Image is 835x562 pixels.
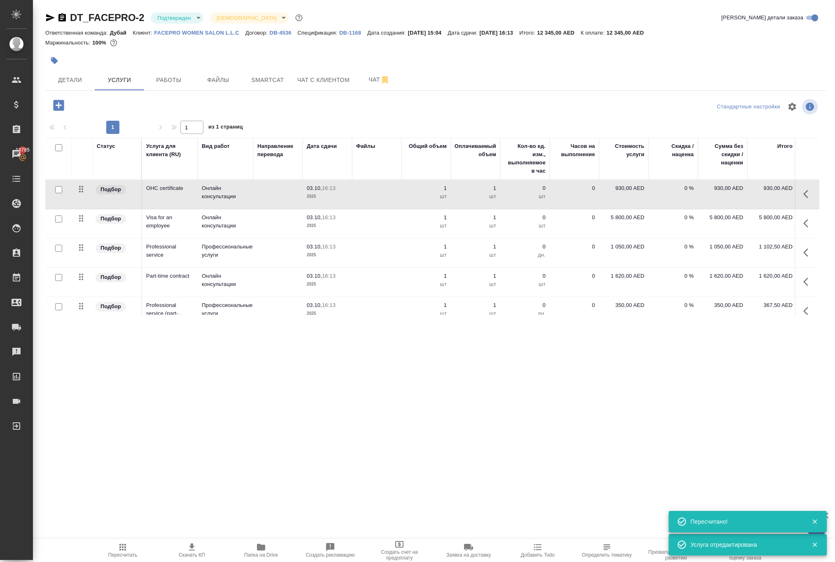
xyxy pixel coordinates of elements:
div: Часов на выполнение [554,142,595,159]
div: Оплачиваемый объем [455,142,496,159]
p: FACEPRO WOMEN SALON L.L.C [154,30,245,36]
button: Добавить тэг [45,52,63,70]
p: Спецификация: [298,30,339,36]
p: 1 [455,213,496,222]
p: 1 [406,213,447,222]
p: К оплате: [581,30,606,36]
td: 0 [550,297,599,326]
p: [DATE] 16:13 [480,30,520,36]
p: Дата сдачи: [448,30,479,36]
p: шт [455,192,496,201]
p: дн. [504,251,546,259]
button: Закрыть [806,518,823,525]
span: Скачать КП [179,552,205,558]
p: DB-4536 [270,30,298,36]
button: Призвать менеджера по развитию [641,539,711,562]
p: 1 620,00 AED [751,272,793,280]
p: Подбор [100,273,121,281]
p: 0 [504,243,546,251]
p: 0 % [653,301,694,309]
span: 18785 [11,146,35,154]
p: 03.10, [307,244,322,250]
p: шт [406,251,447,259]
span: Чат [359,75,399,85]
span: Пересчитать [108,552,138,558]
button: Заявка на доставку [434,539,503,562]
p: 367,50 AED [751,301,793,309]
span: [PERSON_NAME] детали заказа [721,14,803,22]
td: 0 [550,239,599,267]
span: Чат с клиентом [297,75,350,85]
button: [DEMOGRAPHIC_DATA] [214,14,279,21]
p: 16:13 [322,273,336,279]
p: Ответственная команда: [45,30,110,36]
p: Подбор [100,215,121,223]
p: 5 800,00 AED [702,213,743,222]
span: Добавить Todo [521,552,555,558]
p: 03.10, [307,273,322,279]
p: 5 800,00 AED [751,213,793,222]
p: 03.10, [307,214,322,220]
span: Услуги [100,75,139,85]
p: Итого: [519,30,537,36]
p: Онлайн консультации [202,213,249,230]
span: Призвать менеджера по развитию [646,549,706,561]
p: 1 [406,184,447,192]
p: 1 102,50 AED [751,243,793,251]
p: 2025 [307,222,348,230]
p: 0 % [653,184,694,192]
div: Файлы [356,142,375,150]
p: 5 800,00 AED [603,213,644,222]
p: 0 [504,301,546,309]
div: Статус [97,142,115,150]
p: шт [504,222,546,230]
div: Сумма без скидки / наценки [702,142,743,167]
div: split button [715,101,782,113]
p: Подбор [100,244,121,252]
button: Определить тематику [572,539,641,562]
p: 350,00 AED [603,301,644,309]
p: 03.10, [307,185,322,191]
p: 1 [406,301,447,309]
div: Итого [777,142,793,150]
p: 930,00 AED [751,184,793,192]
p: Professional service (part-... [146,301,194,318]
p: 1 620,00 AED [702,272,743,280]
p: 2025 [307,251,348,259]
div: Стоимость услуги [603,142,644,159]
button: Показать кнопки [798,272,818,292]
p: 1 050,00 AED [603,243,644,251]
button: Показать кнопки [798,301,818,321]
p: 0 [504,213,546,222]
div: Вид работ [202,142,230,150]
button: Подтвержден [155,14,194,21]
span: Файлы [198,75,238,85]
span: Определить тематику [582,552,632,558]
div: Пересчитано! [690,518,799,526]
span: Заявка на доставку [446,552,491,558]
p: 1 [455,301,496,309]
button: Добавить услугу [47,97,70,114]
div: Дата сдачи [307,142,337,150]
p: 2025 [307,192,348,201]
p: 0 [504,272,546,280]
p: DB-1168 [339,30,367,36]
p: 16:13 [322,214,336,220]
p: 0 % [653,272,694,280]
p: шт [455,280,496,288]
button: Скачать КП [157,539,226,562]
span: Папка на Drive [244,552,278,558]
p: Part-time contract [146,272,194,280]
p: Professional service [146,243,194,259]
p: шт [455,309,496,318]
td: 0 [550,209,599,238]
button: Пересчитать [88,539,157,562]
p: Профессиональные услуги [202,301,249,318]
p: Дубай [110,30,133,36]
p: 16:13 [322,302,336,308]
p: шт [455,251,496,259]
p: 1 [406,243,447,251]
p: 12 345,00 AED [606,30,650,36]
p: 16:13 [322,185,336,191]
p: 350,00 AED [702,301,743,309]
